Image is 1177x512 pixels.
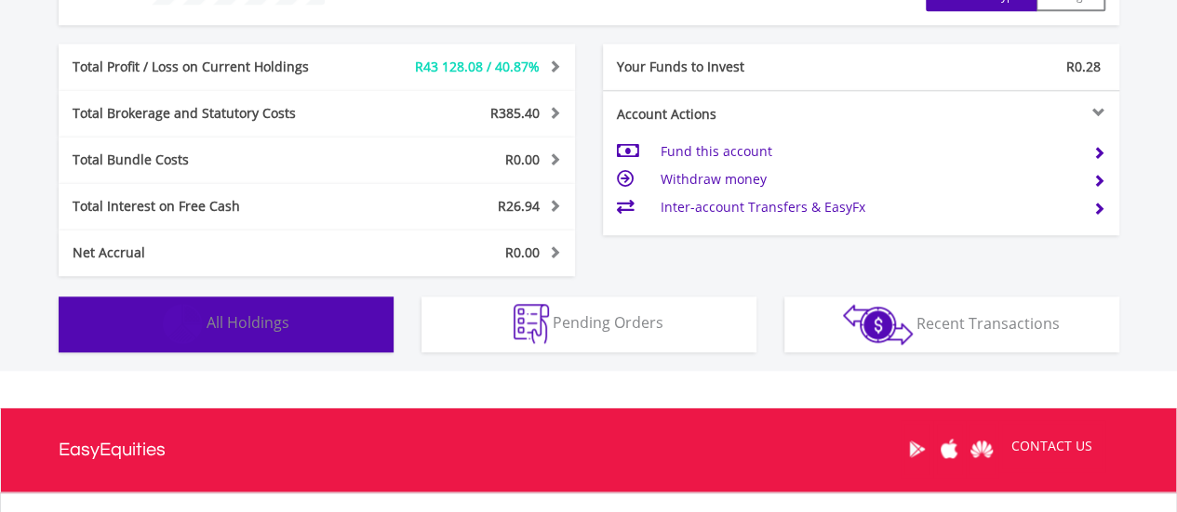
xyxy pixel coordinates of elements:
button: Pending Orders [421,296,756,352]
span: R43 128.08 / 40.87% [415,58,540,75]
a: Google Play [901,420,933,478]
a: Huawei [966,420,998,478]
a: EasyEquities [59,408,166,492]
div: Total Profit / Loss on Current Holdings [59,58,360,76]
span: R0.00 [505,151,540,168]
button: Recent Transactions [784,296,1119,352]
div: Total Bundle Costs [59,151,360,169]
td: Withdraw money [660,165,1077,193]
td: Inter-account Transfers & EasyFx [660,193,1077,221]
span: R385.40 [490,104,540,122]
img: holdings-wht.png [163,304,203,344]
button: All Holdings [59,296,394,352]
a: Apple [933,420,966,478]
a: CONTACT US [998,420,1105,472]
span: R26.94 [498,197,540,215]
div: Net Accrual [59,243,360,262]
img: pending_instructions-wht.png [514,304,549,344]
div: Total Brokerage and Statutory Costs [59,104,360,123]
span: Recent Transactions [916,312,1060,333]
span: R0.28 [1066,58,1101,75]
div: Total Interest on Free Cash [59,197,360,216]
img: transactions-zar-wht.png [843,304,913,345]
span: R0.00 [505,243,540,261]
td: Fund this account [660,138,1077,165]
div: Account Actions [603,105,862,124]
span: Pending Orders [553,312,663,333]
div: Your Funds to Invest [603,58,862,76]
span: All Holdings [207,312,289,333]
